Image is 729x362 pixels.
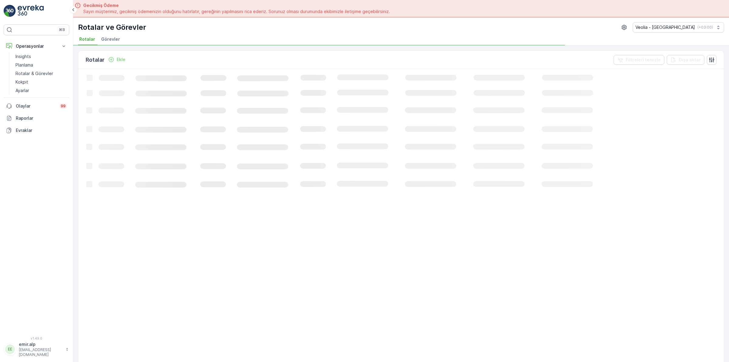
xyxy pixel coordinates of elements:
[614,55,664,65] button: Filtreleri temizle
[15,62,33,68] p: Planlama
[15,79,28,85] p: Kokpit
[117,57,125,63] p: Ekle
[16,115,67,121] p: Raporlar
[18,5,44,17] img: logo_light-DOdMpM7g.png
[626,57,661,63] p: Filtreleri temizle
[101,36,120,42] span: Görevler
[59,27,65,32] p: ⌘B
[633,22,724,33] button: Veolia - [GEOGRAPHIC_DATA](+03:00)
[15,88,29,94] p: Ayarlar
[667,55,704,65] button: Dışa aktar
[4,40,69,52] button: Operasyonlar
[79,36,95,42] span: Rotalar
[61,104,66,109] p: 99
[697,25,713,30] p: ( +03:00 )
[15,71,53,77] p: Rotalar & Görevler
[4,124,69,136] a: Evraklar
[19,341,63,347] p: emir.alp
[635,24,695,30] p: Veolia - [GEOGRAPHIC_DATA]
[4,100,69,112] a: Olaylar99
[13,69,69,78] a: Rotalar & Görevler
[78,22,146,32] p: Rotalar ve Görevler
[16,103,56,109] p: Olaylar
[16,127,67,133] p: Evraklar
[83,9,390,15] span: Sayın müşterimiz, gecikmiş ödemenizin olduğunu hatırlatır, gereğinin yapılmasını rica ederiz. Sor...
[4,112,69,124] a: Raporlar
[13,86,69,95] a: Ayarlar
[16,43,57,49] p: Operasyonlar
[13,61,69,69] a: Planlama
[15,53,31,60] p: Insights
[679,57,701,63] p: Dışa aktar
[19,347,63,357] p: [EMAIL_ADDRESS][DOMAIN_NAME]
[4,5,16,17] img: logo
[13,52,69,61] a: Insights
[106,56,128,63] button: Ekle
[4,336,69,340] span: v 1.49.0
[13,78,69,86] a: Kokpit
[83,2,390,9] span: Gecikmiş Ödeme
[86,56,104,64] p: Rotalar
[4,341,69,357] button: EEemir.alp[EMAIL_ADDRESS][DOMAIN_NAME]
[5,344,15,354] div: EE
